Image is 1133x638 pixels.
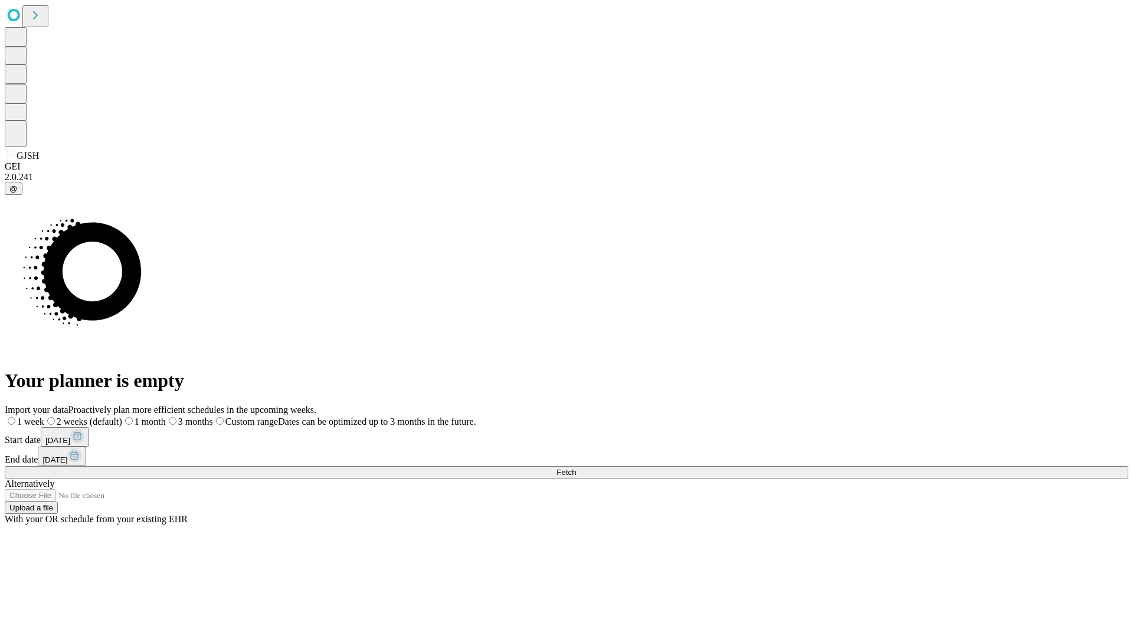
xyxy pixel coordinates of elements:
button: Upload a file [5,502,58,514]
span: [DATE] [42,455,67,464]
button: @ [5,183,22,195]
span: 1 week [17,416,44,427]
div: Start date [5,427,1128,447]
span: 2 weeks (default) [57,416,122,427]
span: GJSH [17,151,39,161]
h1: Your planner is empty [5,370,1128,392]
span: 1 month [135,416,166,427]
span: [DATE] [45,436,70,445]
div: GEI [5,161,1128,172]
button: [DATE] [41,427,89,447]
input: 1 week [8,417,15,425]
input: Custom rangeDates can be optimized up to 3 months in the future. [216,417,224,425]
span: Import your data [5,405,68,415]
span: Dates can be optimized up to 3 months in the future. [278,416,476,427]
span: Custom range [225,416,278,427]
span: Proactively plan more efficient schedules in the upcoming weeks. [68,405,316,415]
input: 2 weeks (default) [47,417,55,425]
div: End date [5,447,1128,466]
span: @ [9,184,18,193]
input: 3 months [169,417,176,425]
span: 3 months [178,416,213,427]
span: With your OR schedule from your existing EHR [5,514,188,524]
button: Fetch [5,466,1128,479]
button: [DATE] [38,447,86,466]
span: Alternatively [5,479,54,489]
span: Fetch [556,468,576,477]
div: 2.0.241 [5,172,1128,183]
input: 1 month [125,417,133,425]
